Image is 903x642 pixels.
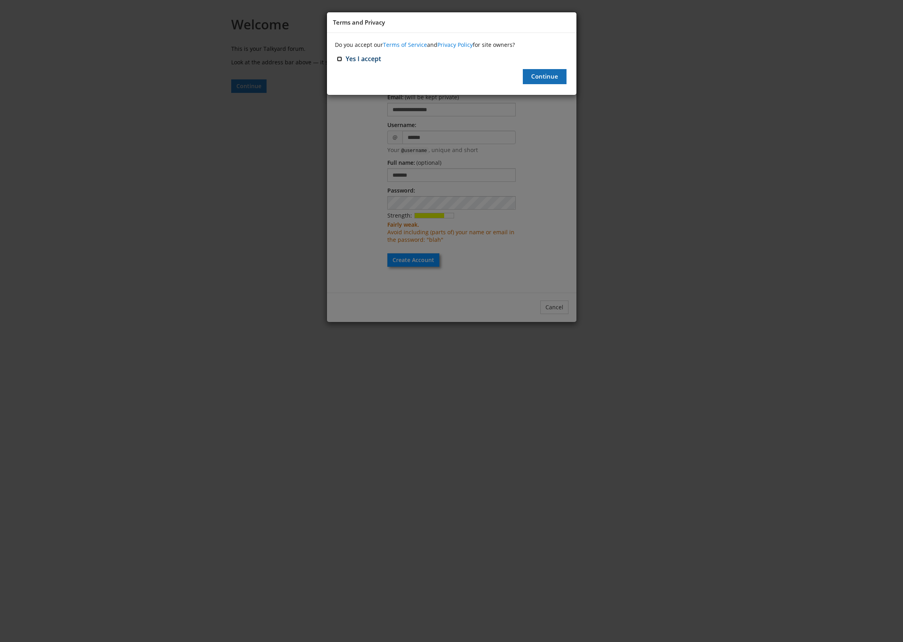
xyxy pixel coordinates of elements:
[333,18,570,27] h4: Terms and Privacy
[337,56,342,62] input: Yes I accept
[523,69,567,84] button: Continue
[383,41,427,48] a: Terms of Service
[437,41,473,48] a: Privacy Policy
[335,41,568,49] p: Do you accept our and for site owners?
[343,52,383,65] label: Yes I accept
